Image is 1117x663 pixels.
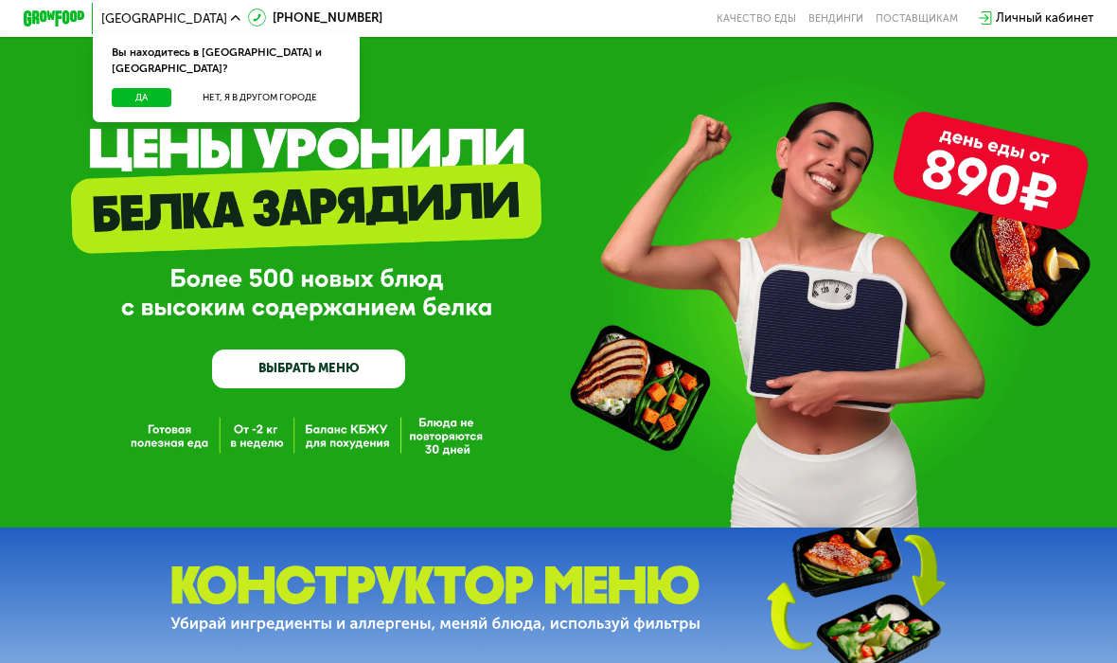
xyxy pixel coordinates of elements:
a: ВЫБРАТЬ МЕНЮ [212,349,405,388]
button: Да [112,88,171,107]
a: Вендинги [808,12,863,25]
div: поставщикам [876,12,958,25]
button: Нет, я в другом городе [178,88,342,107]
div: Вы находитесь в [GEOGRAPHIC_DATA] и [GEOGRAPHIC_DATA]? [93,32,360,88]
a: Качество еды [717,12,796,25]
span: [GEOGRAPHIC_DATA] [101,12,227,25]
div: Личный кабинет [996,9,1093,27]
a: [PHONE_NUMBER] [248,9,382,27]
